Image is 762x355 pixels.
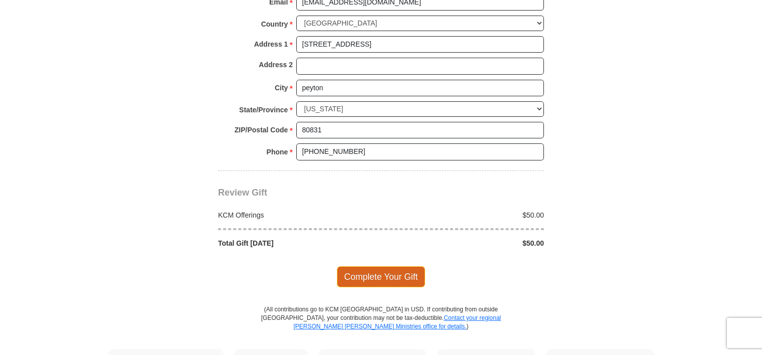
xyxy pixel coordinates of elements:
[235,123,288,137] strong: ZIP/Postal Code
[218,188,267,198] span: Review Gift
[213,238,382,248] div: Total Gift [DATE]
[337,266,426,287] span: Complete Your Gift
[261,17,288,31] strong: Country
[267,145,288,159] strong: Phone
[381,210,549,220] div: $50.00
[261,305,501,349] p: (All contributions go to KCM [GEOGRAPHIC_DATA] in USD. If contributing from outside [GEOGRAPHIC_D...
[213,210,382,220] div: KCM Offerings
[254,37,288,51] strong: Address 1
[239,103,288,117] strong: State/Province
[275,81,288,95] strong: City
[259,58,293,72] strong: Address 2
[381,238,549,248] div: $50.00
